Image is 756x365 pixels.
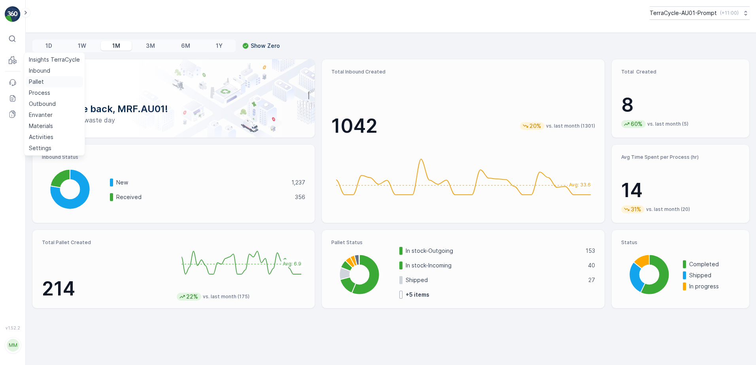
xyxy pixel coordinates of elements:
[630,205,642,213] p: 31%
[621,93,740,117] p: 8
[112,42,120,50] p: 1M
[650,9,717,17] p: TerraCycle-AU01-Prompt
[42,277,170,301] p: 214
[5,332,21,359] button: MM
[331,69,595,75] p: Total Inbound Created
[689,260,740,268] p: Completed
[216,42,223,50] p: 1Y
[78,42,86,50] p: 1W
[689,282,740,290] p: In progress
[588,262,595,269] p: 40
[203,294,249,300] p: vs. last month (175)
[116,179,286,186] p: New
[295,193,305,201] p: 356
[689,271,740,279] p: Shipped
[586,247,595,255] p: 153
[588,276,595,284] p: 27
[291,179,305,186] p: 1,237
[116,193,290,201] p: Received
[45,115,302,125] p: Have a zero-waste day
[621,154,740,160] p: Avg Time Spent per Process (hr)
[720,10,739,16] p: ( +11:00 )
[647,121,688,127] p: vs. last month (5)
[185,293,199,301] p: 22%
[146,42,155,50] p: 3M
[7,339,19,352] div: MM
[650,6,750,20] button: TerraCycle-AU01-Prompt(+11:00)
[5,6,21,22] img: logo
[630,120,643,128] p: 60%
[5,325,21,330] span: v 1.52.2
[331,239,595,246] p: Pallet Status
[42,154,305,160] p: Inbound Status
[621,239,740,246] p: Status
[45,103,302,115] p: Welcome back, MRF.AU01!
[331,114,378,138] p: 1042
[546,123,595,129] p: vs. last month (1301)
[42,239,170,246] p: Total Pallet Created
[251,42,280,50] p: Show Zero
[621,69,740,75] p: Total Created
[406,262,582,269] p: In stock-Incoming
[181,42,190,50] p: 6M
[646,206,690,213] p: vs. last month (20)
[621,179,740,202] p: 14
[45,42,52,50] p: 1D
[529,122,542,130] p: 20%
[406,247,580,255] p: In stock-Outgoing
[406,276,583,284] p: Shipped
[406,291,429,299] p: + 5 items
